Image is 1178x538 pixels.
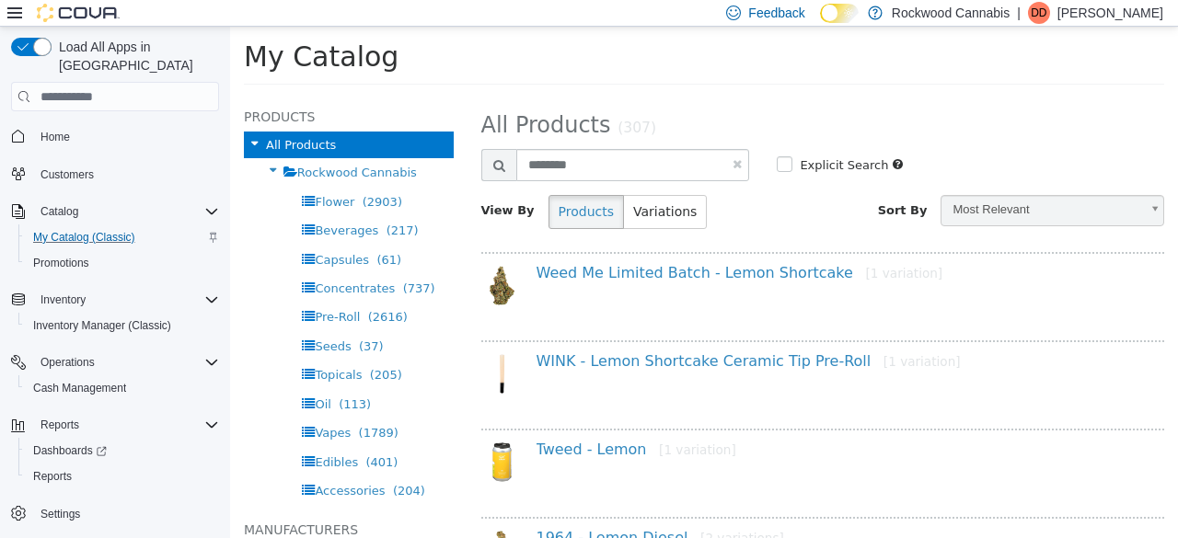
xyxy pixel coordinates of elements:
[251,177,305,190] span: View By
[565,130,658,148] label: Explicit Search
[33,502,219,525] span: Settings
[85,341,132,355] span: Topicals
[33,381,126,395] span: Cash Management
[33,126,77,148] a: Home
[251,238,293,280] img: 150
[26,465,219,487] span: Reports
[892,2,1010,24] p: Rockwood Cannabis
[85,168,124,182] span: Flower
[635,239,712,254] small: [1 variation]
[4,412,226,438] button: Reports
[33,163,219,186] span: Customers
[18,313,226,338] button: Inventory Manager (Classic)
[306,502,554,520] a: 1964 - Lemon Diesel[2 variations]
[18,438,226,464] a: Dashboards
[85,457,155,471] span: Accessories
[85,399,121,413] span: Vapes
[4,161,226,188] button: Customers
[138,283,178,297] span: (2616)
[33,289,219,311] span: Inventory
[33,230,135,245] span: My Catalog (Classic)
[1057,2,1163,24] p: [PERSON_NAME]
[18,224,226,250] button: My Catalog (Classic)
[85,255,165,269] span: Concentrates
[820,23,821,24] span: Dark Mode
[85,197,148,211] span: Beverages
[85,283,130,297] span: Pre-Roll
[129,313,154,326] span: (37)
[710,168,934,200] a: Most Relevant
[33,351,102,373] button: Operations
[40,130,70,144] span: Home
[306,326,731,343] a: WINK - Lemon Shortcake Ceramic Tip Pre-Roll[1 variation]
[33,414,87,436] button: Reports
[40,355,95,370] span: Operations
[33,289,93,311] button: Inventory
[711,169,909,198] span: Most Relevant
[18,464,226,489] button: Reports
[14,492,224,514] h5: Manufacturers
[306,237,713,255] a: Weed Me Limited Batch - Lemon Shortcake[1 variation]
[163,457,195,471] span: (204)
[140,341,172,355] span: (205)
[26,315,219,337] span: Inventory Manager (Classic)
[14,79,224,101] h5: Products
[820,4,859,23] input: Dark Mode
[4,287,226,313] button: Inventory
[18,375,226,401] button: Cash Management
[26,226,219,248] span: My Catalog (Classic)
[40,507,80,521] span: Settings
[318,168,394,202] button: Products
[4,199,226,224] button: Catalog
[33,469,72,484] span: Reports
[33,200,86,223] button: Catalog
[251,415,293,456] img: 150
[33,351,219,373] span: Operations
[26,440,114,462] a: Dashboards
[146,226,171,240] span: (61)
[33,318,171,333] span: Inventory Manager (Classic)
[4,349,226,375] button: Operations
[85,313,121,326] span: Seeds
[26,465,79,487] a: Reports
[26,377,219,399] span: Cash Management
[85,371,100,384] span: Oil
[173,255,205,269] span: (737)
[26,252,219,274] span: Promotions
[26,226,143,248] a: My Catalog (Classic)
[387,93,426,109] small: (307)
[40,167,94,182] span: Customers
[26,315,179,337] a: Inventory Manager (Classic)
[33,443,107,458] span: Dashboards
[40,204,78,219] span: Catalog
[40,418,79,432] span: Reports
[18,250,226,276] button: Promotions
[33,256,89,270] span: Promotions
[251,86,381,111] span: All Products
[4,500,226,527] button: Settings
[133,168,172,182] span: (2903)
[85,226,139,240] span: Capsules
[26,440,219,462] span: Dashboards
[748,4,804,22] span: Feedback
[129,399,168,413] span: (1789)
[33,503,87,525] a: Settings
[85,429,128,442] span: Edibles
[36,111,106,125] span: All Products
[1031,2,1046,24] span: DD
[648,177,698,190] span: Sort By
[251,326,293,368] img: 150
[429,416,506,430] small: [1 variation]
[306,414,506,431] a: Tweed - Lemon[1 variation]
[156,197,189,211] span: (217)
[26,377,133,399] a: Cash Management
[33,200,219,223] span: Catalog
[14,14,168,46] span: My Catalog
[1017,2,1021,24] p: |
[135,429,167,442] span: (401)
[653,327,731,342] small: [1 variation]
[470,504,554,519] small: [2 variations]
[52,38,219,74] span: Load All Apps in [GEOGRAPHIC_DATA]
[33,414,219,436] span: Reports
[37,4,120,22] img: Cova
